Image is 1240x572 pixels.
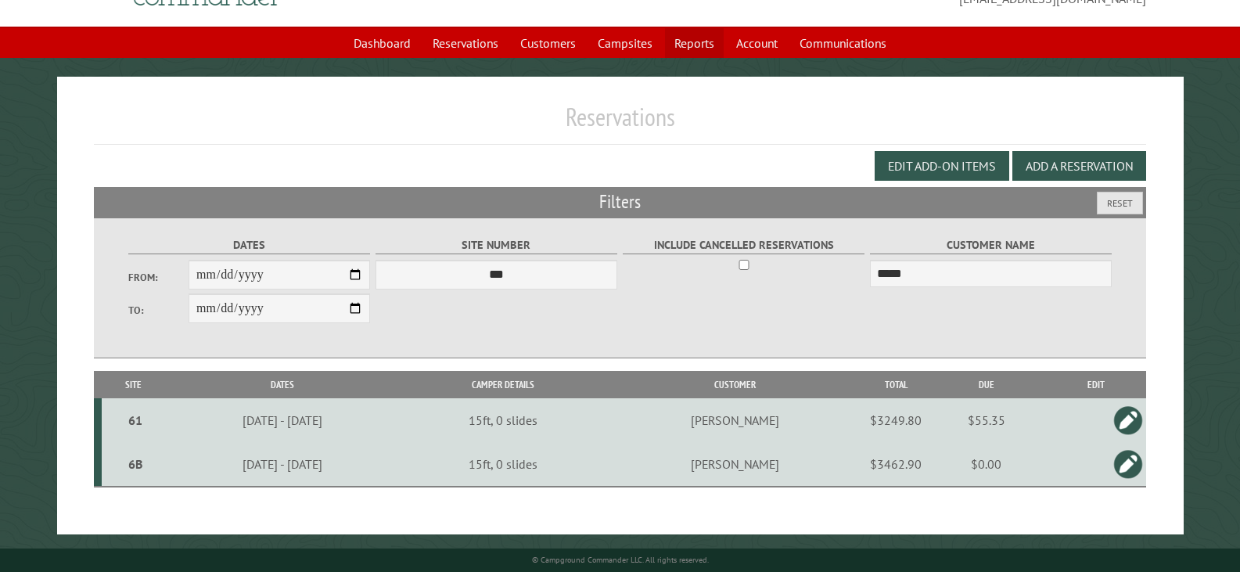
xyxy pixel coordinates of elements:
[588,28,662,58] a: Campsites
[108,412,163,428] div: 61
[423,28,508,58] a: Reservations
[165,371,401,398] th: Dates
[606,371,864,398] th: Customer
[927,371,1045,398] th: Due
[167,412,397,428] div: [DATE] - [DATE]
[108,456,163,472] div: 6B
[927,442,1045,487] td: $0.00
[727,28,787,58] a: Account
[344,28,420,58] a: Dashboard
[94,187,1146,217] h2: Filters
[790,28,896,58] a: Communications
[864,398,927,442] td: $3249.80
[401,442,606,487] td: 15ft, 0 slides
[401,398,606,442] td: 15ft, 0 slides
[128,236,371,254] label: Dates
[606,442,864,487] td: [PERSON_NAME]
[875,151,1009,181] button: Edit Add-on Items
[606,398,864,442] td: [PERSON_NAME]
[401,371,606,398] th: Camper Details
[1012,151,1146,181] button: Add a Reservation
[927,398,1045,442] td: $55.35
[128,270,189,285] label: From:
[665,28,724,58] a: Reports
[94,102,1146,145] h1: Reservations
[864,371,927,398] th: Total
[623,236,865,254] label: Include Cancelled Reservations
[128,303,189,318] label: To:
[1045,371,1146,398] th: Edit
[167,456,397,472] div: [DATE] - [DATE]
[532,555,709,565] small: © Campground Commander LLC. All rights reserved.
[870,236,1112,254] label: Customer Name
[102,371,165,398] th: Site
[376,236,618,254] label: Site Number
[1097,192,1143,214] button: Reset
[511,28,585,58] a: Customers
[864,442,927,487] td: $3462.90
